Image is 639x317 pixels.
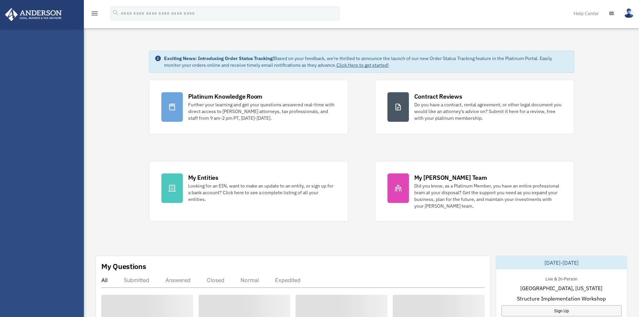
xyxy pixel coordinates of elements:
strong: Exciting News: Introducing Order Status Tracking! [164,55,274,61]
a: menu [91,12,99,17]
div: My Entities [188,173,218,182]
div: Platinum Knowledge Room [188,92,263,101]
i: menu [91,9,99,17]
div: [DATE]-[DATE] [496,256,627,269]
div: My Questions [101,261,146,271]
div: My [PERSON_NAME] Team [414,173,487,182]
a: Sign Up [501,305,622,316]
div: Normal [241,277,259,283]
img: Anderson Advisors Platinum Portal [3,8,64,21]
div: Closed [207,277,224,283]
div: Live & In-Person [540,275,583,282]
span: Structure Implementation Workshop [517,295,606,303]
span: [GEOGRAPHIC_DATA], [US_STATE] [520,284,602,292]
div: Answered [165,277,191,283]
div: Submitted [124,277,149,283]
div: Did you know, as a Platinum Member, you have an entire professional team at your disposal? Get th... [414,182,562,209]
i: search [112,9,119,16]
div: Looking for an EIN, want to make an update to an entity, or sign up for a bank account? Click her... [188,182,336,203]
a: My [PERSON_NAME] Team Did you know, as a Platinum Member, you have an entire professional team at... [375,161,574,222]
div: Based on your feedback, we're thrilled to announce the launch of our new Order Status Tracking fe... [164,55,569,68]
a: Platinum Knowledge Room Further your learning and get your questions answered real-time with dire... [149,80,348,134]
a: Contract Reviews Do you have a contract, rental agreement, or other legal document you would like... [375,80,574,134]
div: Do you have a contract, rental agreement, or other legal document you would like an attorney's ad... [414,101,562,121]
img: User Pic [624,8,634,18]
div: Expedited [275,277,301,283]
div: Contract Reviews [414,92,462,101]
a: Click Here to get started! [336,62,389,68]
div: Further your learning and get your questions answered real-time with direct access to [PERSON_NAM... [188,101,336,121]
div: All [101,277,108,283]
a: My Entities Looking for an EIN, want to make an update to an entity, or sign up for a bank accoun... [149,161,348,222]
